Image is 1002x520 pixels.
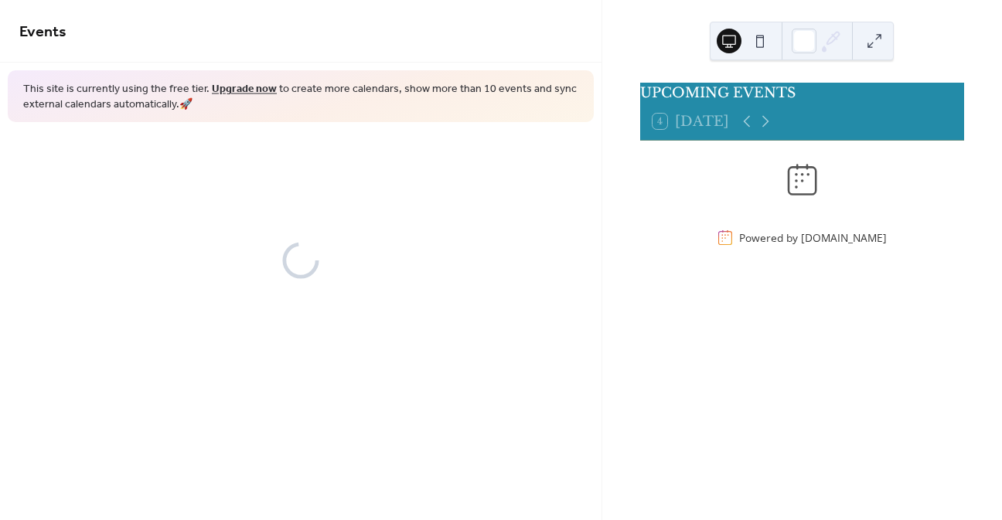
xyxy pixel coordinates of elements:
[19,17,66,47] span: Events
[640,83,964,103] div: UPCOMING EVENTS
[739,230,887,245] div: Powered by
[801,230,887,245] a: [DOMAIN_NAME]
[212,79,277,100] a: Upgrade now
[23,82,578,112] span: This site is currently using the free tier. to create more calendars, show more than 10 events an...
